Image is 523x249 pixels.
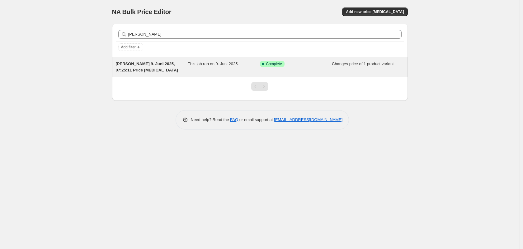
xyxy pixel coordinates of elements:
span: This job ran on 9. Juni 2025. [188,61,239,66]
span: or email support at [238,117,274,122]
span: Add new price [MEDICAL_DATA] [346,9,404,14]
span: [PERSON_NAME] 9. Juni 2025, 07:25:11 Price [MEDICAL_DATA] [116,61,178,72]
button: Add filter [118,43,143,51]
span: Complete [266,61,282,66]
span: Changes price of 1 product variant [332,61,394,66]
a: [EMAIL_ADDRESS][DOMAIN_NAME] [274,117,342,122]
span: NA Bulk Price Editor [112,8,172,15]
button: Add new price [MEDICAL_DATA] [342,7,408,16]
nav: Pagination [251,82,268,91]
a: FAQ [230,117,238,122]
span: Add filter [121,45,136,50]
span: Need help? Read the [191,117,230,122]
